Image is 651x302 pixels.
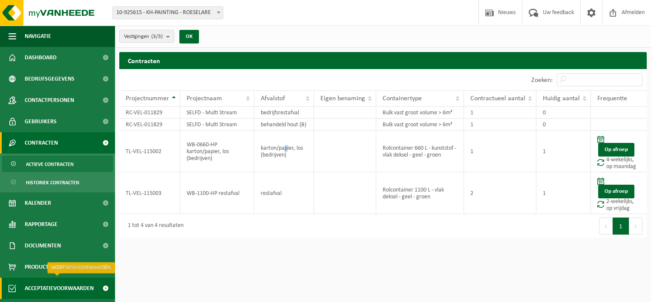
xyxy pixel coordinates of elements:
span: Vestigingen [124,30,163,43]
button: 1 [613,218,629,235]
td: 1 [464,119,536,131]
span: Gebruikers [25,111,57,132]
button: OK [179,30,199,44]
td: WB-1100-HP restafval [180,172,254,214]
span: Eigen benaming [320,95,365,102]
td: WB-0660-HP karton/papier, los (bedrijven) [180,131,254,172]
span: Containertype [383,95,422,102]
h2: Contracten [119,52,647,69]
td: 1 [464,107,536,119]
td: behandeld hout (B) [254,119,314,131]
label: Zoeken: [531,77,553,84]
a: Op afroep [598,143,634,157]
td: SELFD - Multi Stream [180,107,254,119]
td: Rolcontainer 660 L - kunststof - vlak deksel - geel - groen [376,131,464,172]
span: Huidig aantal [543,95,580,102]
td: 2 [464,172,536,214]
td: TL-VEL-115002 [119,131,180,172]
button: Vestigingen(3/3) [119,30,174,43]
div: 1 tot 4 van 4 resultaten [124,218,184,234]
span: Actieve contracten [26,156,74,172]
td: 4-wekelijks, op maandag [591,131,647,172]
span: Rapportage [25,214,58,235]
a: Actieve contracten [2,156,113,172]
td: SELFD - Multi Stream [180,119,254,131]
td: TL-VEL-115003 [119,172,180,214]
span: Bedrijfsgegevens [25,68,75,90]
td: 1 [536,172,591,214]
button: Next [629,218,642,235]
span: Kalender [25,192,51,214]
span: 10-925615 - KH-PAINTING - ROESELARE [112,6,223,19]
td: 2-wekelijks, op vrijdag [591,172,647,214]
td: Bulk vast groot volume > 6m³ [376,119,464,131]
span: Navigatie [25,26,51,47]
td: 0 [536,119,591,131]
span: 10-925615 - KH-PAINTING - ROESELARE [113,7,223,19]
td: RC-VEL-011829 [119,119,180,131]
span: Product Shop [25,256,63,278]
td: 1 [464,131,536,172]
td: restafval [254,172,314,214]
count: (3/3) [151,34,163,39]
td: RC-VEL-011829 [119,107,180,119]
td: Bulk vast groot volume > 6m³ [376,107,464,119]
td: Rolcontainer 1100 L - vlak deksel - geel - groen [376,172,464,214]
span: Contactpersonen [25,90,74,111]
td: karton/papier, los (bedrijven) [254,131,314,172]
span: Projectnaam [187,95,222,102]
span: Historiek contracten [26,174,79,191]
span: Contracten [25,132,58,154]
a: Op afroep [598,185,634,198]
td: bedrijfsrestafval [254,107,314,119]
button: Previous [599,218,613,235]
span: Afvalstof [261,95,285,102]
span: Dashboard [25,47,57,68]
span: Documenten [25,235,61,256]
span: Frequentie [597,95,627,102]
span: Acceptatievoorwaarden [25,278,94,299]
span: Contractueel aantal [470,95,525,102]
td: 1 [536,131,591,172]
a: Historiek contracten [2,174,113,190]
td: 0 [536,107,591,119]
span: Projectnummer [126,95,169,102]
